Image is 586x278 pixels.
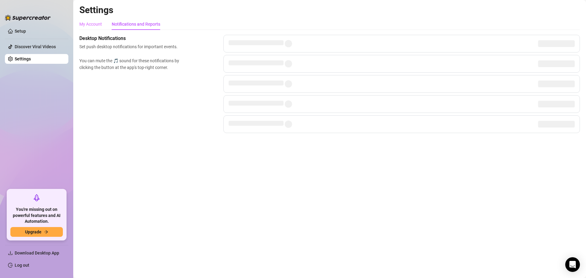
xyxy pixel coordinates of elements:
[15,251,59,255] span: Download Desktop App
[79,57,182,71] span: You can mute the 🎵 sound for these notifications by clicking the button at the app's top-right co...
[10,227,63,237] button: Upgradearrow-right
[79,35,182,42] span: Desktop Notifications
[79,43,182,50] span: Set push desktop notifications for important events.
[112,21,160,27] div: Notifications and Reports
[565,257,580,272] div: Open Intercom Messenger
[25,229,42,234] span: Upgrade
[8,251,13,255] span: download
[10,207,63,225] span: You're missing out on powerful features and AI Automation.
[33,194,40,201] span: rocket
[15,29,26,34] a: Setup
[15,263,29,268] a: Log out
[79,4,580,16] h2: Settings
[15,44,56,49] a: Discover Viral Videos
[5,15,51,21] img: logo-BBDzfeDw.svg
[15,56,31,61] a: Settings
[44,230,48,234] span: arrow-right
[79,21,102,27] div: My Account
